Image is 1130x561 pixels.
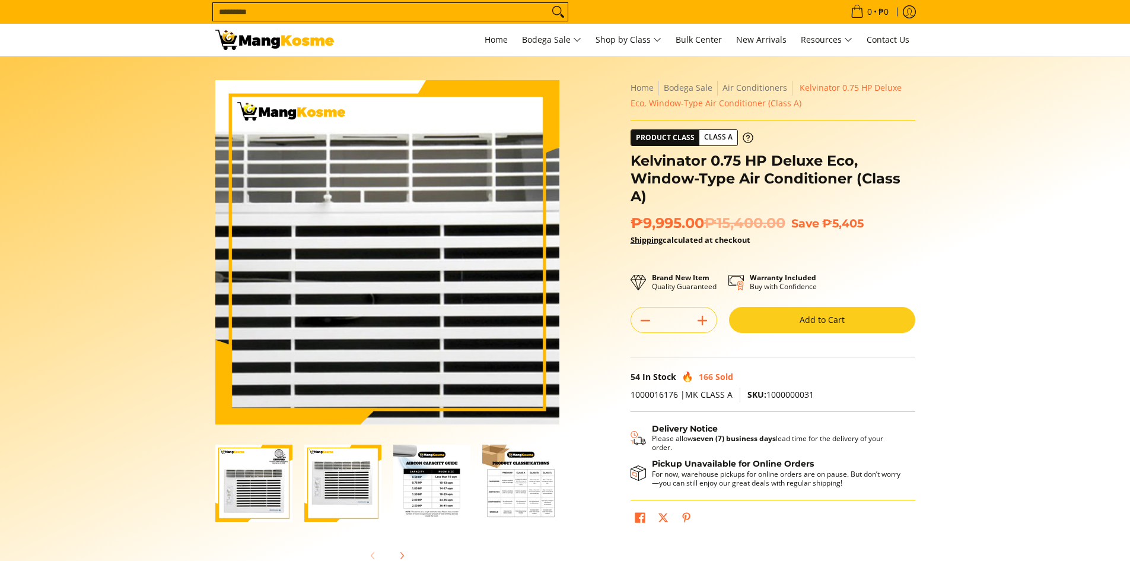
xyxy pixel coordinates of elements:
[215,30,334,50] img: Kelvinator 0.75 HP Deluxe Eco, Window-Type Aircon l Mang Kosme
[642,371,676,382] span: In Stock
[393,445,470,522] img: Kelvinator 0.75 HP Deluxe Eco, Window-Type Air Conditioner (Class A)-3
[715,371,733,382] span: Sold
[722,82,787,93] a: Air Conditioners
[867,34,909,45] span: Contact Us
[688,311,717,330] button: Add
[652,470,903,487] p: For now, warehouse pickups for online orders are on pause. But don’t worry—you can still enjoy ou...
[729,307,915,333] button: Add to Cart
[516,24,587,56] a: Bodega Sale
[750,272,816,283] strong: Warranty Included
[631,311,660,330] button: Subtract
[822,216,864,230] span: ₱5,405
[631,424,903,452] button: Shipping & Delivery
[664,82,712,93] a: Bodega Sale
[631,152,915,205] h1: Kelvinator 0.75 HP Deluxe Eco, Window-Type Air Conditioner (Class A)
[215,445,292,522] img: Kelvinator 0.75 HP Deluxe Eco, Window-Type Air Conditioner (Class A)-1
[631,82,654,93] a: Home
[801,33,852,47] span: Resources
[693,433,776,443] strong: seven (7) business days
[652,273,717,291] p: Quality Guaranteed
[596,33,661,47] span: Shop by Class
[485,34,508,45] span: Home
[479,24,514,56] a: Home
[747,389,766,400] span: SKU:
[631,371,640,382] span: 54
[215,80,559,424] img: Kelvinator 0.75 HP Deluxe Eco, Window-Type Air Conditioner (Class A)
[736,34,787,45] span: New Arrivals
[652,272,709,283] strong: Brand New Item
[699,130,737,145] span: Class A
[549,3,568,21] button: Search
[631,234,663,245] a: Shipping
[750,273,817,291] p: Buy with Confidence
[747,389,814,400] span: 1000000031
[522,33,581,47] span: Bodega Sale
[632,509,648,530] a: Share on Facebook
[590,24,667,56] a: Shop by Class
[652,423,718,434] strong: Delivery Notice
[847,5,892,18] span: •
[795,24,858,56] a: Resources
[730,24,792,56] a: New Arrivals
[631,129,753,146] a: Product Class Class A
[346,24,915,56] nav: Main Menu
[652,434,903,452] p: Please allow lead time for the delivery of your order.
[482,445,559,522] img: Kelvinator 0.75 HP Deluxe Eco, Window-Type Air Conditioner (Class A)-4
[631,234,750,245] strong: calculated at checkout
[791,216,819,230] span: Save
[631,130,699,145] span: Product Class
[670,24,728,56] a: Bulk Center
[678,509,695,530] a: Pin on Pinterest
[652,458,814,469] strong: Pickup Unavailable for Online Orders
[304,445,381,522] img: kelvinator-.75hp-deluxe-eco-window-type-aircon-class-b-full-view-mang-kosme
[631,80,915,111] nav: Breadcrumbs
[631,214,785,232] span: ₱9,995.00
[861,24,915,56] a: Contact Us
[676,34,722,45] span: Bulk Center
[704,214,785,232] del: ₱15,400.00
[655,509,671,530] a: Post on X
[877,8,890,16] span: ₱0
[631,82,902,109] span: Kelvinator 0.75 HP Deluxe Eco, Window-Type Air Conditioner (Class A)
[865,8,874,16] span: 0
[631,389,733,400] span: 1000016176 |MK CLASS A
[699,371,713,382] span: 166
